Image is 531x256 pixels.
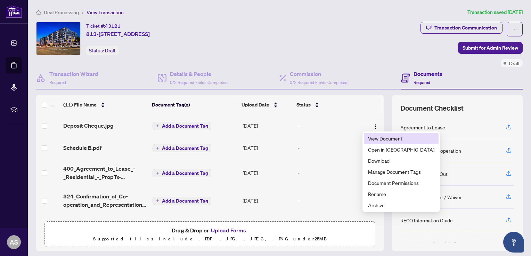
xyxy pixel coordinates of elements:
th: Document Tag(s) [149,95,239,114]
span: Required [414,80,430,85]
th: Upload Date [239,95,294,114]
img: Logo [373,124,378,129]
button: Add a Document Tag [153,144,211,152]
span: Draft [509,59,520,67]
p: Supported files include .PDF, .JPG, .JPEG, .PNG under 25 MB [49,235,371,243]
span: Add a Document Tag [162,123,208,128]
h4: Transaction Wizard [49,70,98,78]
li: / [82,8,84,16]
th: (11) File Name [60,95,149,114]
span: home [36,10,41,15]
span: 813-[STREET_ADDRESS] [86,30,150,38]
span: Manage Document Tags [368,168,434,176]
button: Submit for Admin Review [458,42,523,54]
td: [DATE] [240,159,295,187]
span: Rename [368,190,434,198]
div: - [298,144,361,152]
th: Status [294,95,362,114]
span: plus [156,171,159,175]
img: logo [6,5,22,18]
button: Transaction Communication [420,22,503,34]
img: IMG-N12255059_1.jpg [36,22,80,55]
span: 0/2 Required Fields Completed [170,80,228,85]
div: Status: [86,46,119,55]
button: Add a Document Tag [153,169,211,178]
button: Add a Document Tag [153,121,211,130]
button: Add a Document Tag [153,169,211,177]
span: Submit for Admin Review [463,42,518,53]
td: [DATE] [240,214,295,242]
button: Logo [370,120,381,131]
span: Upload Date [242,101,269,109]
span: Document Permissions [368,179,434,187]
span: plus [156,199,159,203]
h4: Details & People [170,70,228,78]
button: Add a Document Tag [153,122,211,130]
span: Drag & Drop or [172,226,248,235]
span: Add a Document Tag [162,171,208,176]
span: AS [10,237,18,247]
span: Download [368,157,434,164]
article: Transaction saved [DATE] [467,8,523,16]
span: Open in [GEOGRAPHIC_DATA] [368,146,434,153]
span: Status [296,101,311,109]
span: plus [156,124,159,128]
div: - [298,197,361,204]
span: 324_Confirmation_of_Co-operation_and_Representation_-_Tenant_Landlord_-_PropTx-[PERSON_NAME] 1.pdf [63,192,147,209]
div: RECO Information Guide [400,216,453,224]
button: Add a Document Tag [153,197,211,205]
span: Schedule B.pdf [63,144,101,152]
span: Draft [105,48,116,54]
td: [DATE] [240,187,295,214]
div: - [298,122,361,129]
span: Document Checklist [400,103,464,113]
div: Ticket #: [86,22,121,30]
span: Deposit Cheque.jpg [63,121,114,130]
div: Transaction Communication [434,22,497,33]
div: Agreement to Lease [400,123,445,131]
span: plus [156,146,159,150]
span: Archive [368,201,434,209]
span: 43121 [105,23,121,29]
button: Open asap [503,232,524,253]
span: View Document [368,135,434,142]
td: [DATE] [240,114,295,137]
span: 400_Agreement_to_Lease_-_Residential_-_PropTx-OREA__1_.pdf [63,164,147,181]
span: 0/2 Required Fields Completed [290,80,348,85]
span: Deal Processing [44,9,79,16]
span: Drag & Drop orUpload FormsSupported files include .PDF, .JPG, .JPEG, .PNG under25MB [45,222,375,247]
span: View Transaction [87,9,124,16]
span: Required [49,80,66,85]
span: Add a Document Tag [162,146,208,151]
span: (11) File Name [63,101,97,109]
button: Add a Document Tag [153,144,211,153]
span: Add a Document Tag [162,198,208,203]
td: [DATE] [240,137,295,159]
h4: Commission [290,70,348,78]
h4: Documents [414,70,442,78]
button: Upload Forms [209,226,248,235]
div: - [298,169,361,177]
button: Add a Document Tag [153,196,211,205]
span: ellipsis [512,27,517,32]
